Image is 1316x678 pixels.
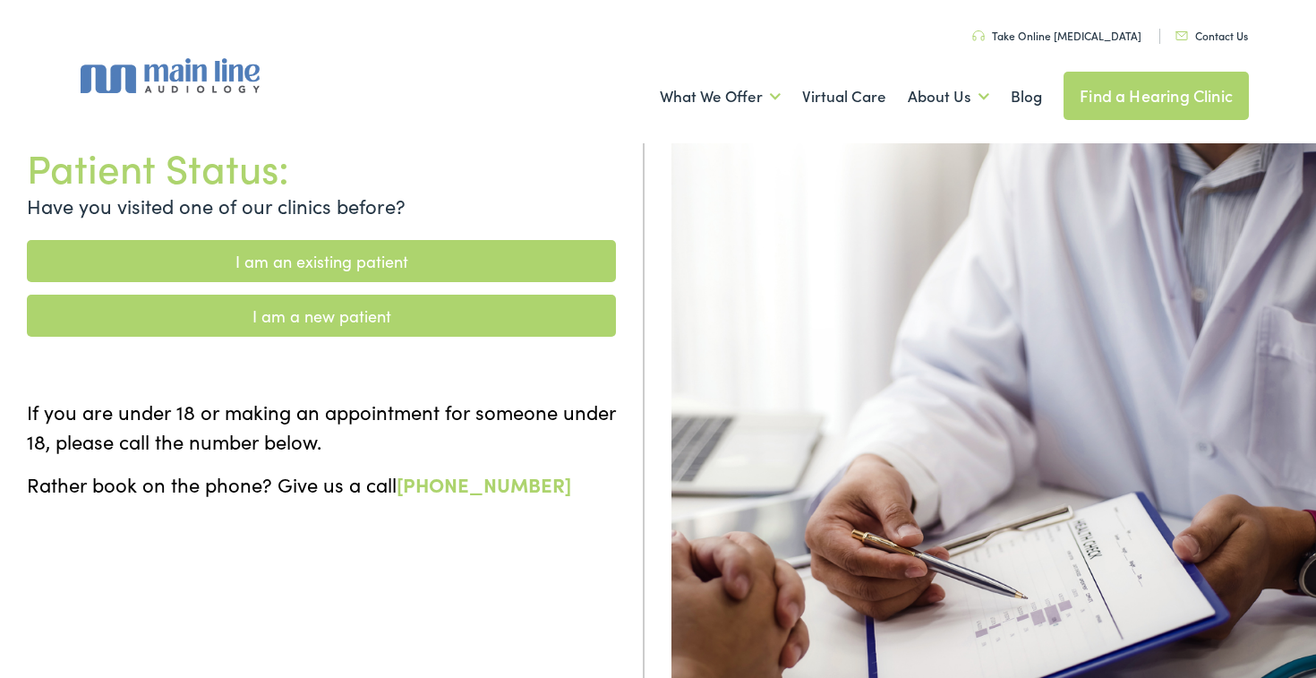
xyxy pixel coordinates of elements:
[27,397,616,456] p: If you are under 18 or making an appointment for someone under 18, please call the number below.
[27,295,616,337] a: I am a new patient
[802,64,886,130] a: Virtual Care
[67,51,282,127] a: Main Line Audiology
[27,143,616,191] h1: Patient Status:
[908,64,989,130] a: About Us
[1064,72,1249,120] a: Find a Hearing Clinic
[67,58,260,93] img: Main Line Audiology
[972,28,1141,43] a: Take Online [MEDICAL_DATA]
[1011,64,1042,130] a: Blog
[397,470,571,498] a: [PHONE_NUMBER]
[1175,28,1248,43] a: Contact Us
[27,240,616,282] a: I am an existing patient
[27,191,616,220] p: Have you visited one of our clinics before?
[660,64,781,130] a: What We Offer
[27,469,616,499] p: Rather book on the phone? Give us a call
